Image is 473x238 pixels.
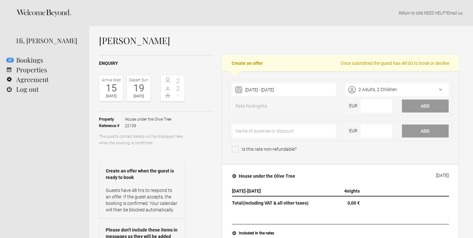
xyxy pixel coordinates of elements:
span: 4 [344,188,347,194]
p: The guest’s contact details will be displayed here when the booking is confirmed. [99,133,185,146]
div: Depart Sun [128,77,149,83]
span: (including VAT & all other taxes) [243,200,309,206]
h2: Create an offer [222,55,459,71]
span: 2 [173,77,183,84]
span: Once submitted the guest has 48:00 to book or decline [341,60,449,66]
h2: Enquiry [99,60,213,67]
strong: Property [99,116,125,123]
th: nights [319,186,362,196]
span: [DATE] [232,188,246,194]
span: EUR [346,125,361,137]
div: [DATE] [436,173,449,178]
button: Add [402,100,449,113]
flynt-currency: 0,00 € [347,200,360,206]
span: Is this rate non-refundable? [232,146,297,152]
p: Guests have 48 hrs to respond to an offer. If the guest accepts, the booking is confirmed. Your c... [106,187,178,213]
div: Hi, [PERSON_NAME] [16,36,79,45]
h1: [PERSON_NAME] [99,36,459,45]
a: Email us [447,10,462,16]
div: 15 [101,83,121,93]
p: | NEED HELP? . [99,10,463,16]
div: [DATE] [101,93,121,100]
span: 4 [252,103,254,109]
button: Add [402,125,449,137]
flynt-notification-badge: 27 [6,58,14,63]
span: Rate for nights [232,103,270,113]
div: [DATE] [128,93,149,100]
th: - [232,186,319,196]
button: House under the Olive Tree [DATE] [227,169,454,183]
span: House under the Olive Tree [125,116,171,123]
span: EUR [346,100,361,113]
strong: Reference # [99,123,125,129]
th: Total [232,196,319,208]
div: 19 [128,83,149,93]
span: 2 [173,85,183,91]
div: Arrive Wed [101,77,121,83]
span: - [173,92,183,99]
h4: House under the Olive Tree [232,173,295,179]
span: [DATE] [247,188,261,194]
button: Included in the rates [232,229,449,238]
span: 22133 [125,123,171,129]
a: Return to site [399,10,422,16]
strong: Create an offer when the guest is ready to book [106,168,178,181]
input: Name of expense or discount [232,125,335,137]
